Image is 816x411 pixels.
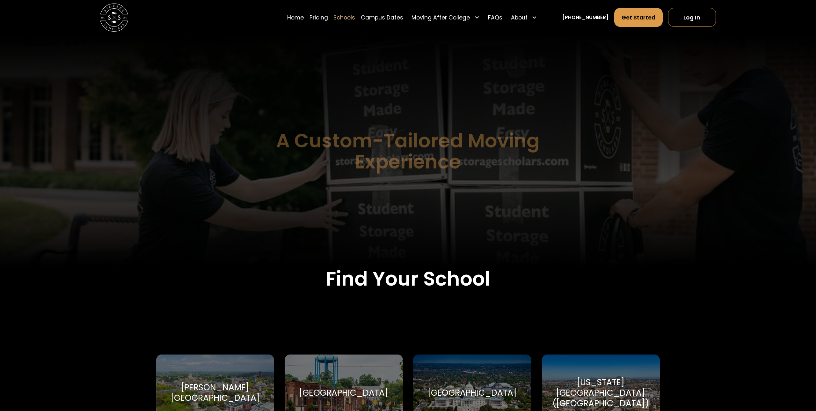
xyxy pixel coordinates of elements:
img: Storage Scholars main logo [100,4,128,32]
a: Pricing [310,8,328,27]
a: home [100,4,128,32]
div: [GEOGRAPHIC_DATA] [299,388,388,398]
div: [US_STATE][GEOGRAPHIC_DATA] ([GEOGRAPHIC_DATA]) [550,377,652,409]
a: [PHONE_NUMBER] [562,14,608,21]
div: [GEOGRAPHIC_DATA] [428,388,517,398]
h1: A Custom-Tailored Moving Experience [240,130,576,172]
div: Moving After College [409,8,483,27]
a: Log In [668,8,716,27]
a: Schools [333,8,355,27]
h2: Find Your School [156,267,660,291]
div: About [508,8,540,27]
div: About [511,13,528,22]
div: [PERSON_NAME][GEOGRAPHIC_DATA] [164,382,266,403]
a: Get Started [614,8,663,27]
a: Home [287,8,304,27]
div: Moving After College [412,13,470,22]
a: Campus Dates [361,8,403,27]
a: FAQs [488,8,502,27]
